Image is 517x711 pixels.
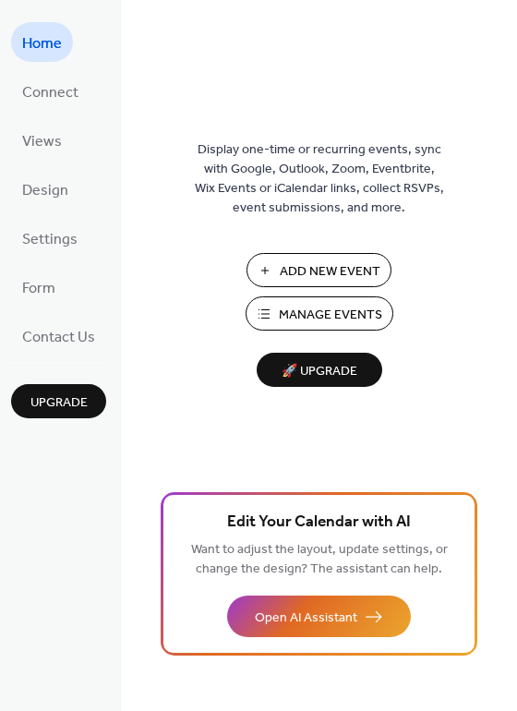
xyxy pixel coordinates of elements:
[30,393,88,413] span: Upgrade
[280,262,380,282] span: Add New Event
[11,218,89,258] a: Settings
[268,359,371,384] span: 🚀 Upgrade
[255,609,357,628] span: Open AI Assistant
[22,30,62,58] span: Home
[11,267,66,307] a: Form
[11,120,73,160] a: Views
[22,274,55,303] span: Form
[195,140,444,218] span: Display one-time or recurring events, sync with Google, Outlook, Zoom, Eventbrite, Wix Events or ...
[246,296,393,331] button: Manage Events
[22,225,78,254] span: Settings
[11,316,106,355] a: Contact Us
[11,169,79,209] a: Design
[227,596,411,637] button: Open AI Assistant
[22,323,95,352] span: Contact Us
[246,253,391,287] button: Add New Event
[22,78,78,107] span: Connect
[279,306,382,325] span: Manage Events
[191,537,448,582] span: Want to adjust the layout, update settings, or change the design? The assistant can help.
[11,384,106,418] button: Upgrade
[11,71,90,111] a: Connect
[22,176,68,205] span: Design
[257,353,382,387] button: 🚀 Upgrade
[22,127,62,156] span: Views
[11,22,73,62] a: Home
[227,510,411,536] span: Edit Your Calendar with AI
